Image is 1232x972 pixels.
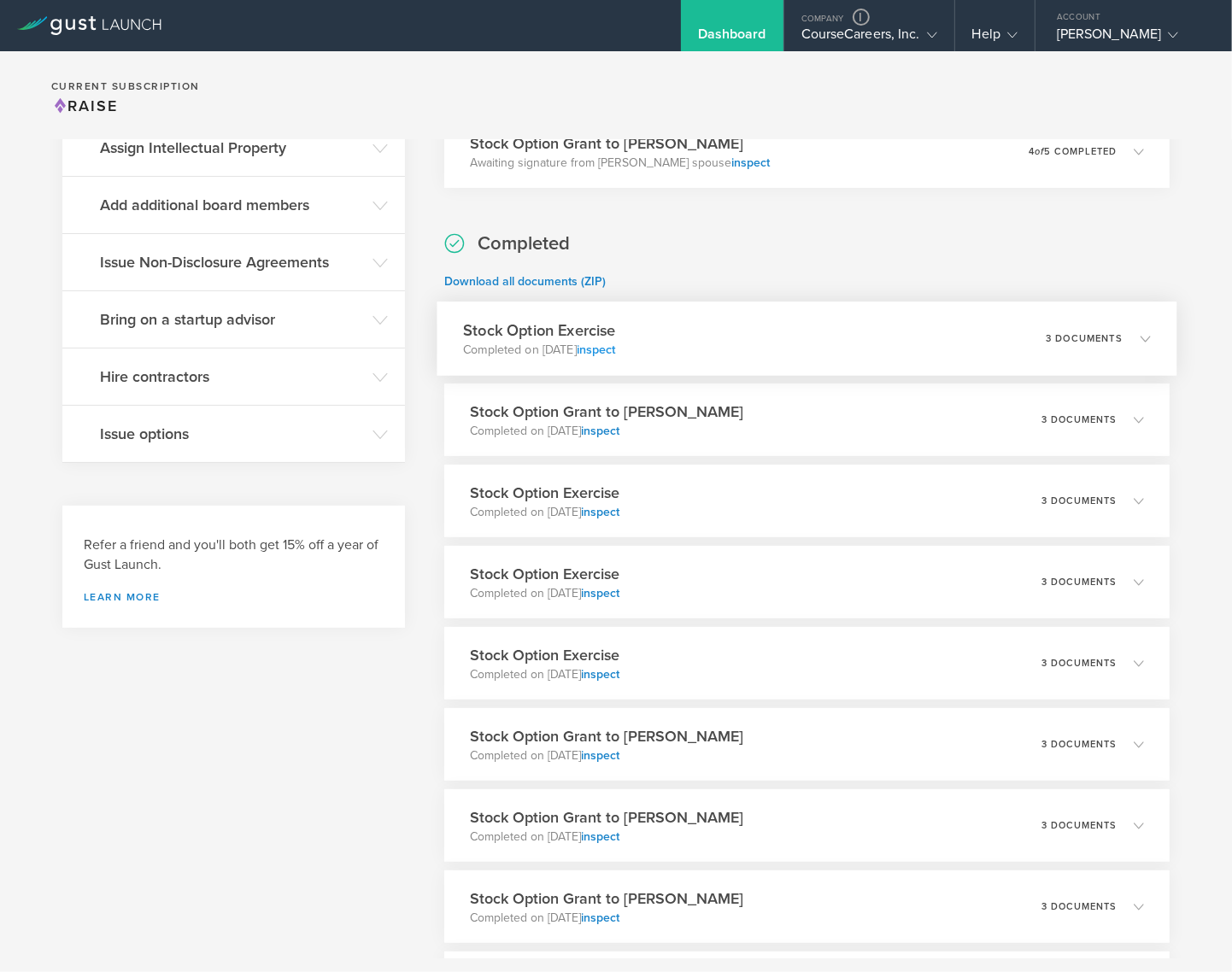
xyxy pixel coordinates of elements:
h3: Stock Option Exercise [470,482,619,504]
a: inspect [581,748,619,763]
h3: Issue options [100,423,364,445]
h3: Stock Option Grant to [PERSON_NAME] [470,401,743,423]
em: of [1035,146,1044,157]
a: inspect [577,343,616,357]
div: [PERSON_NAME] [1057,26,1202,51]
p: 3 documents [1041,415,1117,425]
p: 3 documents [1041,902,1117,911]
h3: Stock Option Exercise [470,563,619,585]
h3: Stock Option Exercise [470,644,619,666]
h3: Stock Option Grant to [PERSON_NAME] [470,887,743,910]
h3: Stock Option Grant to [PERSON_NAME] [470,806,743,829]
a: Download all documents (ZIP) [444,274,606,289]
a: inspect [581,505,619,519]
div: Help [972,26,1018,51]
div: CourseCareers, Inc. [801,26,937,51]
a: Learn more [84,592,384,602]
h3: Refer a friend and you'll both get 15% off a year of Gust Launch. [84,536,384,575]
p: 3 documents [1041,821,1117,830]
p: Completed on [DATE] [470,585,619,602]
a: inspect [581,829,619,844]
p: 3 documents [1041,496,1117,506]
p: 3 documents [1041,577,1117,587]
h3: Issue Non-Disclosure Agreements [100,251,364,273]
span: Raise [51,97,118,115]
a: inspect [581,667,619,682]
h2: Current Subscription [51,81,200,91]
a: inspect [731,155,770,170]
p: Completed on [DATE] [470,423,743,440]
h3: Bring on a startup advisor [100,308,364,331]
a: inspect [581,586,619,600]
h3: Stock Option Grant to [PERSON_NAME] [470,132,770,155]
h2: Completed [478,231,570,256]
p: 3 documents [1041,740,1117,749]
h3: Stock Option Exercise [463,319,616,342]
p: 4 5 completed [1029,147,1117,156]
p: 3 documents [1041,659,1117,668]
h3: Add additional board members [100,194,364,216]
h3: Hire contractors [100,366,364,388]
p: 3 documents [1046,334,1123,343]
a: inspect [581,911,619,925]
a: inspect [581,424,619,438]
p: Completed on [DATE] [470,666,619,683]
p: Completed on [DATE] [470,829,743,846]
div: Dashboard [698,26,766,51]
p: Completed on [DATE] [470,504,619,521]
p: Awaiting signature from [PERSON_NAME] spouse [470,155,770,172]
p: Completed on [DATE] [463,342,616,359]
p: Completed on [DATE] [470,747,743,764]
h3: Assign Intellectual Property [100,137,364,159]
p: Completed on [DATE] [470,910,743,927]
iframe: Chat Widget [1147,890,1232,972]
h3: Stock Option Grant to [PERSON_NAME] [470,725,743,747]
